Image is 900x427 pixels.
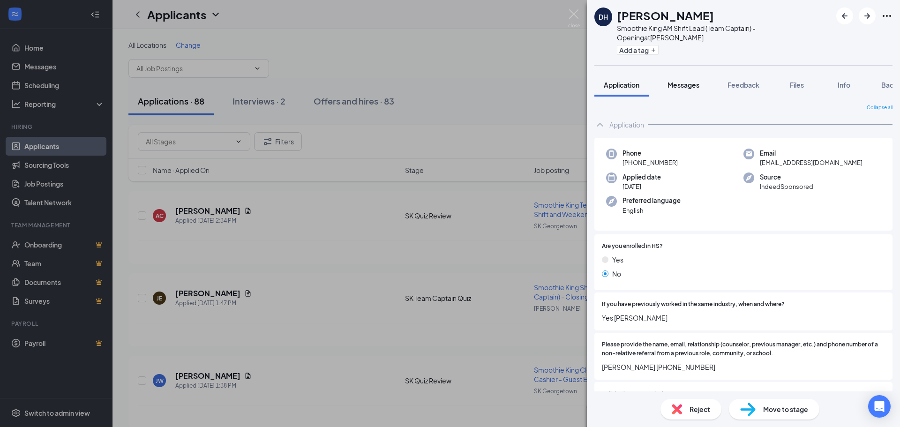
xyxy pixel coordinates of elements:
span: [DATE] [622,182,661,191]
span: English [622,206,681,215]
span: If you have previously worked in the same industry, when and where? [602,300,785,309]
span: [PERSON_NAME] [PHONE_NUMBER] [602,362,885,372]
svg: Plus [651,47,656,53]
span: Reject [690,404,710,414]
svg: Ellipses [881,10,892,22]
div: Smoothie King AM Shift Lead (Team Captain) - Opening at [PERSON_NAME] [617,23,832,42]
svg: ChevronUp [594,119,606,130]
div: Application [609,120,644,129]
span: Yes [612,255,623,265]
span: [EMAIL_ADDRESS][DOMAIN_NAME] [760,158,862,167]
span: Application [604,81,639,89]
span: Are you enrolled in HS? [602,242,663,251]
span: Applied date [622,172,661,182]
span: Phone [622,149,678,158]
span: Files [790,81,804,89]
span: Yes [PERSON_NAME] [602,313,885,323]
span: Collapse all [867,104,892,112]
span: Move to stage [763,404,808,414]
button: PlusAdd a tag [617,45,659,55]
span: Email [760,149,862,158]
svg: ArrowRight [862,10,873,22]
span: Info [838,81,850,89]
span: IndeedSponsored [760,182,813,191]
div: Open Intercom Messenger [868,395,891,418]
span: Will this be a second job for you? [602,390,689,398]
span: Messages [667,81,699,89]
svg: ArrowLeftNew [839,10,850,22]
span: Feedback [727,81,759,89]
span: No [612,269,621,279]
span: Preferred language [622,196,681,205]
div: DH [599,12,608,22]
span: Please provide the name, email, relationship (counselor, previous manager, etc.) and phone number... [602,340,885,358]
button: ArrowRight [859,7,876,24]
h1: [PERSON_NAME] [617,7,714,23]
span: [PHONE_NUMBER] [622,158,678,167]
span: Source [760,172,813,182]
button: ArrowLeftNew [836,7,853,24]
